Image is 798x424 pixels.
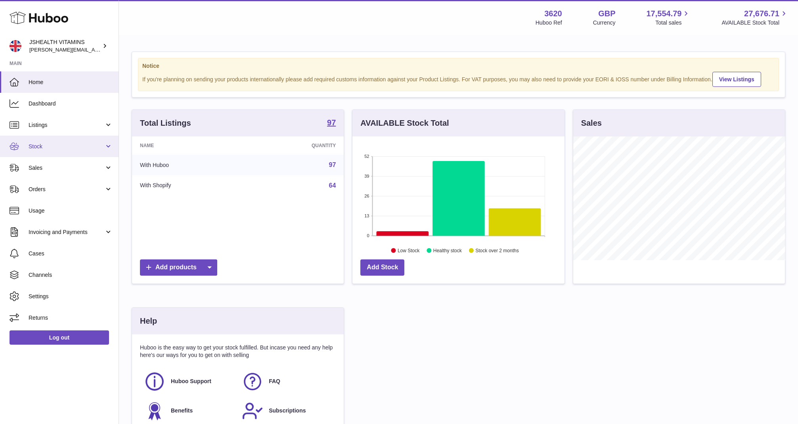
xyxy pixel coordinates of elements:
[144,371,234,392] a: Huboo Support
[142,62,775,70] strong: Notice
[242,400,332,422] a: Subscriptions
[132,136,246,155] th: Name
[365,174,369,178] text: 39
[29,143,104,150] span: Stock
[29,186,104,193] span: Orders
[536,19,562,27] div: Huboo Ref
[360,118,449,129] h3: AVAILABLE Stock Total
[398,248,420,253] text: Low Stock
[29,228,104,236] span: Invoicing and Payments
[29,314,113,322] span: Returns
[269,407,306,414] span: Subscriptions
[29,207,113,215] span: Usage
[171,407,193,414] span: Benefits
[593,19,616,27] div: Currency
[10,40,21,52] img: francesca@jshealthvitamins.com
[29,293,113,300] span: Settings
[712,72,761,87] a: View Listings
[10,330,109,345] a: Log out
[721,19,788,27] span: AVAILABLE Stock Total
[29,121,104,129] span: Listings
[132,155,246,175] td: With Huboo
[29,46,159,53] span: [PERSON_NAME][EMAIL_ADDRESS][DOMAIN_NAME]
[365,154,369,159] text: 52
[29,79,113,86] span: Home
[246,136,344,155] th: Quantity
[744,8,779,19] span: 27,676.71
[655,19,691,27] span: Total sales
[544,8,562,19] strong: 3620
[242,371,332,392] a: FAQ
[367,233,369,238] text: 0
[646,8,691,27] a: 17,554.79 Total sales
[29,100,113,107] span: Dashboard
[144,400,234,422] a: Benefits
[171,378,211,385] span: Huboo Support
[327,119,336,127] strong: 97
[142,71,775,87] div: If you're planning on sending your products internationally please add required customs informati...
[476,248,519,253] text: Stock over 2 months
[329,161,336,168] a: 97
[327,119,336,128] a: 97
[140,259,217,276] a: Add products
[360,259,404,276] a: Add Stock
[581,118,602,129] h3: Sales
[269,378,280,385] span: FAQ
[365,213,369,218] text: 13
[329,182,336,189] a: 64
[433,248,462,253] text: Healthy stock
[365,194,369,198] text: 26
[140,316,157,326] h3: Help
[721,8,788,27] a: 27,676.71 AVAILABLE Stock Total
[140,344,336,359] p: Huboo is the easy way to get your stock fulfilled. But incase you need any help here's our ways f...
[140,118,191,129] h3: Total Listings
[132,175,246,196] td: With Shopify
[29,271,113,279] span: Channels
[29,250,113,257] span: Cases
[29,38,101,54] div: JSHEALTH VITAMINS
[646,8,681,19] span: 17,554.79
[598,8,615,19] strong: GBP
[29,164,104,172] span: Sales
